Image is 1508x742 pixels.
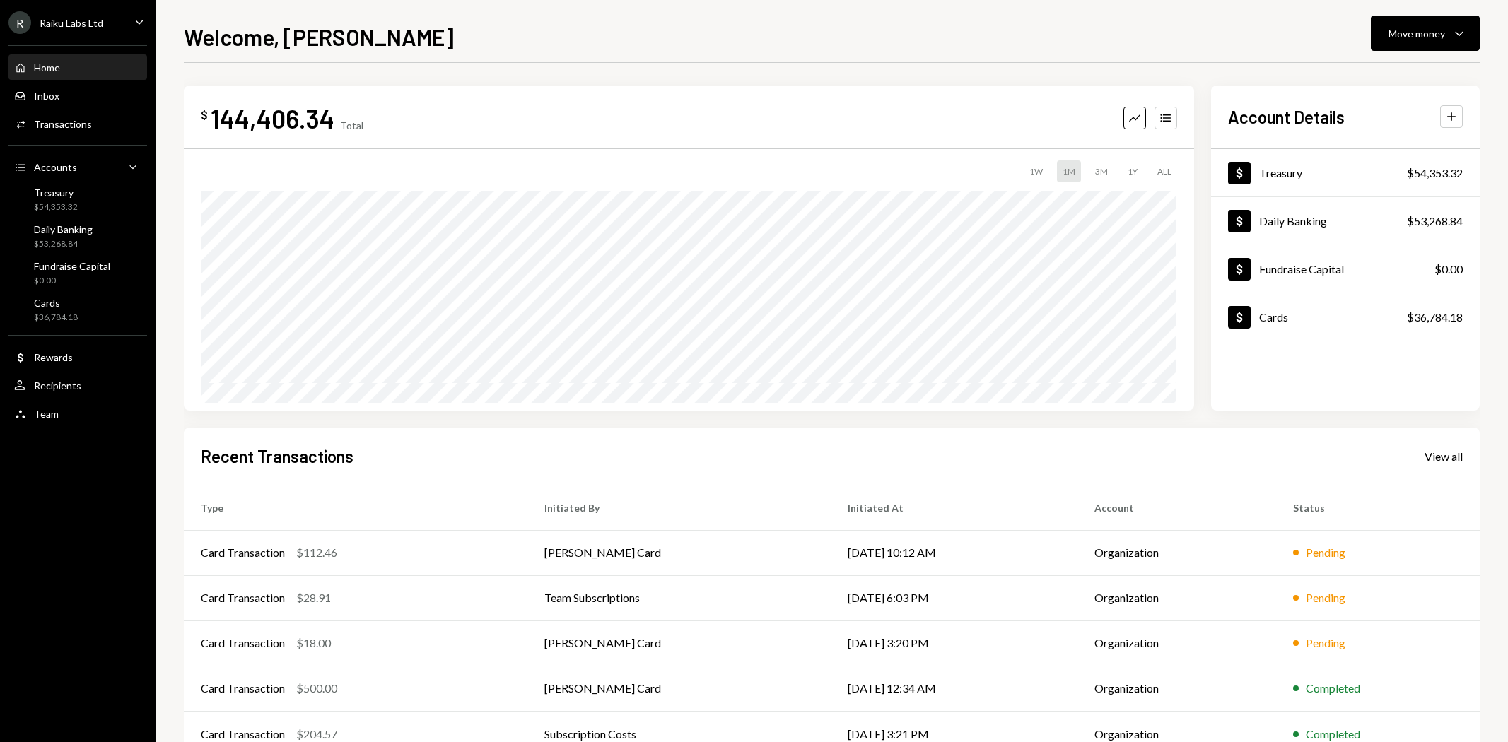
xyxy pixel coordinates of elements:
div: Cards [1259,310,1288,324]
div: $ [201,108,208,122]
th: Initiated At [831,485,1077,530]
div: Pending [1306,544,1345,561]
div: Card Transaction [201,680,285,697]
div: 1W [1024,160,1048,182]
div: Move money [1389,26,1445,41]
div: $0.00 [1434,261,1463,278]
div: ALL [1152,160,1177,182]
div: Rewards [34,351,73,363]
td: [DATE] 6:03 PM [831,575,1077,620]
div: R [8,11,31,34]
h2: Account Details [1228,105,1345,129]
div: 1M [1057,160,1081,182]
td: [PERSON_NAME] Card [527,666,831,711]
div: $500.00 [296,680,337,697]
a: Fundraise Capital$0.00 [1211,245,1480,293]
div: $112.46 [296,544,337,561]
div: Card Transaction [201,544,285,561]
td: Organization [1077,666,1275,711]
div: Total [340,119,363,131]
div: $54,353.32 [1407,165,1463,182]
td: Organization [1077,620,1275,666]
div: Fundraise Capital [34,260,110,272]
div: 3M [1089,160,1114,182]
div: Daily Banking [34,223,93,235]
a: Daily Banking$53,268.84 [1211,197,1480,245]
div: Treasury [34,187,78,199]
a: Inbox [8,83,147,108]
th: Status [1276,485,1480,530]
div: Home [34,61,60,73]
div: Inbox [34,90,59,102]
a: Daily Banking$53,268.84 [8,219,147,253]
div: $53,268.84 [1407,213,1463,230]
div: 1Y [1122,160,1143,182]
a: Accounts [8,154,147,179]
div: Completed [1306,680,1360,697]
a: Transactions [8,111,147,136]
td: [DATE] 10:12 AM [831,530,1077,575]
td: Team Subscriptions [527,575,831,620]
th: Initiated By [527,485,831,530]
div: Transactions [34,118,92,130]
a: Treasury$54,353.32 [8,182,147,216]
div: $36,784.18 [1407,309,1463,326]
div: Card Transaction [201,589,285,606]
div: $53,268.84 [34,238,93,250]
div: Pending [1306,635,1345,652]
div: Cards [34,297,78,309]
a: Fundraise Capital$0.00 [8,256,147,290]
td: [PERSON_NAME] Card [527,530,831,575]
div: Recipients [34,379,81,391]
div: Daily Banking [1259,214,1327,228]
div: View all [1425,449,1463,464]
td: Organization [1077,575,1275,620]
a: Cards$36,784.18 [8,293,147,326]
a: Cards$36,784.18 [1211,293,1480,341]
td: Organization [1077,530,1275,575]
a: View all [1425,448,1463,464]
td: [DATE] 3:20 PM [831,620,1077,666]
div: Treasury [1259,166,1302,179]
div: Pending [1306,589,1345,606]
div: Fundraise Capital [1259,262,1344,276]
h2: Recent Transactions [201,444,353,468]
a: Recipients [8,372,147,398]
button: Move money [1371,16,1480,51]
div: Raiku Labs Ltd [40,17,103,29]
div: Accounts [34,161,77,173]
h1: Welcome, [PERSON_NAME] [184,23,454,51]
div: Team [34,408,59,420]
a: Treasury$54,353.32 [1211,149,1480,196]
th: Type [184,485,527,530]
div: $0.00 [34,275,110,287]
div: $54,353.32 [34,201,78,213]
div: 144,406.34 [211,102,334,134]
td: [PERSON_NAME] Card [527,620,831,666]
a: Home [8,54,147,80]
th: Account [1077,485,1275,530]
div: $36,784.18 [34,312,78,324]
a: Team [8,401,147,426]
div: $18.00 [296,635,331,652]
a: Rewards [8,344,147,370]
td: [DATE] 12:34 AM [831,666,1077,711]
div: $28.91 [296,589,331,606]
div: Card Transaction [201,635,285,652]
